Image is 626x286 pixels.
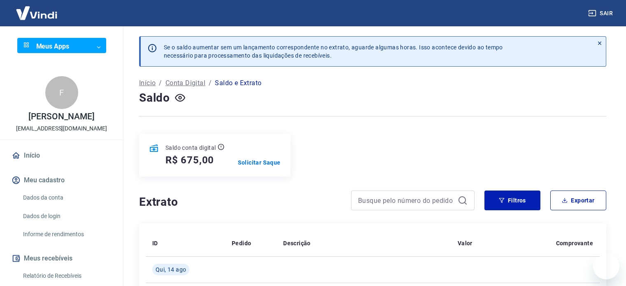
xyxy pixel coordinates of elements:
[159,78,162,88] p: /
[550,191,606,210] button: Exportar
[232,239,251,247] p: Pedido
[139,78,156,88] a: Início
[164,43,503,60] p: Se o saldo aumentar sem um lançamento correspondente no extrato, aguarde algumas horas. Isso acon...
[10,146,113,165] a: Início
[283,239,311,247] p: Descrição
[593,253,619,279] iframe: Botão para abrir a janela de mensagens
[215,78,261,88] p: Saldo e Extrato
[165,153,214,167] h5: R$ 675,00
[238,158,281,167] a: Solicitar Saque
[209,78,212,88] p: /
[484,191,540,210] button: Filtros
[20,208,113,225] a: Dados de login
[156,265,186,274] span: Qui, 14 ago
[20,226,113,243] a: Informe de rendimentos
[152,239,158,247] p: ID
[20,267,113,284] a: Relatório de Recebíveis
[16,124,107,133] p: [EMAIL_ADDRESS][DOMAIN_NAME]
[165,78,205,88] a: Conta Digital
[165,144,216,152] p: Saldo conta digital
[10,171,113,189] button: Meu cadastro
[556,239,593,247] p: Comprovante
[10,249,113,267] button: Meus recebíveis
[20,189,113,206] a: Dados da conta
[139,90,170,106] h4: Saldo
[358,194,454,207] input: Busque pelo número do pedido
[139,194,341,210] h4: Extrato
[10,0,63,26] img: Vindi
[458,239,472,247] p: Valor
[586,6,616,21] button: Sair
[28,112,94,121] p: [PERSON_NAME]
[45,76,78,109] div: F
